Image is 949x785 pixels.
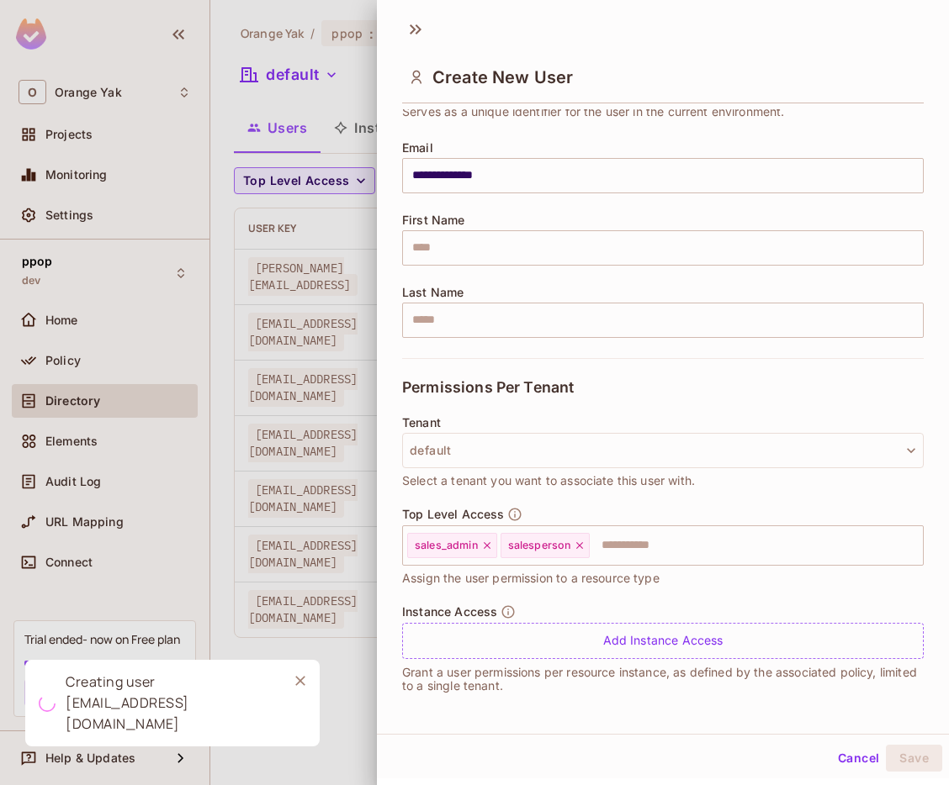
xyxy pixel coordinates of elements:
[402,605,497,619] span: Instance Access
[288,668,313,693] button: Close
[402,379,574,396] span: Permissions Per Tenant
[402,569,660,587] span: Assign the user permission to a resource type
[402,508,504,521] span: Top Level Access
[402,472,695,490] span: Select a tenant you want to associate this user with.
[407,533,497,558] div: sales_admin
[415,539,478,552] span: sales_admin
[886,745,942,772] button: Save
[508,539,571,552] span: salesperson
[402,213,465,227] span: First Name
[831,745,886,772] button: Cancel
[402,141,433,155] span: Email
[402,666,924,693] p: Grant a user permissions per resource instance, as defined by the associated policy, limited to a...
[402,623,924,659] div: Add Instance Access
[402,286,464,299] span: Last Name
[501,533,591,558] div: salesperson
[915,543,918,546] button: Open
[432,67,573,87] span: Create New User
[402,416,441,429] span: Tenant
[402,433,924,468] button: default
[66,672,274,735] div: Creating user [EMAIL_ADDRESS][DOMAIN_NAME]
[402,103,785,121] span: Serves as a unique identifier for the user in the current environment.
